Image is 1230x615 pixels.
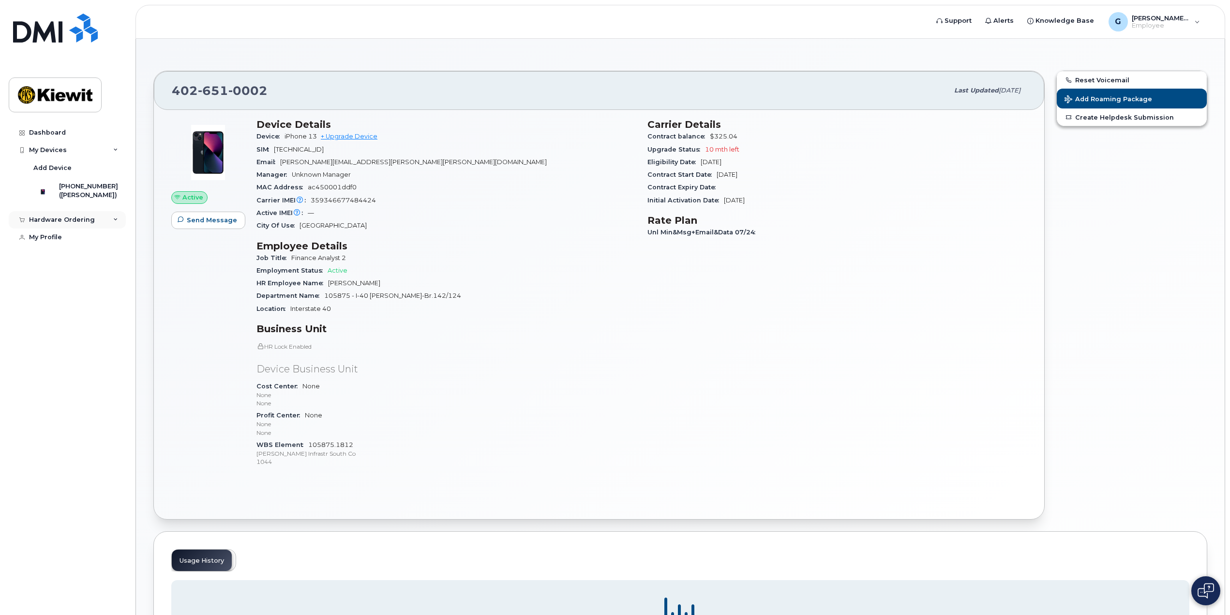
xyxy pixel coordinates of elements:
span: Profit Center [256,412,305,419]
span: ac450001ddf0 [308,184,357,191]
span: 0002 [228,83,268,98]
img: image20231002-3703462-1ig824h.jpeg [179,123,237,182]
p: None [256,420,636,428]
span: 105875.1812 [256,441,636,466]
p: [PERSON_NAME] Infrastr South Co [256,449,636,458]
span: Department Name [256,292,324,299]
span: [DATE] [724,197,745,204]
span: Contract balance [647,133,710,140]
span: Contract Start Date [647,171,717,178]
span: Job Title [256,254,291,261]
span: Finance Analyst 2 [291,254,346,261]
span: Device [256,133,285,140]
p: None [256,429,636,437]
button: Send Message [171,212,245,229]
span: 105875 - I-40 [PERSON_NAME]-Br.142/124 [324,292,461,299]
span: Active [182,193,203,202]
span: [TECHNICAL_ID] [274,146,324,153]
span: [PERSON_NAME][EMAIL_ADDRESS][PERSON_NAME][PERSON_NAME][DOMAIN_NAME] [280,158,547,166]
span: iPhone 13 [285,133,317,140]
span: 402 [172,83,268,98]
span: Manager [256,171,292,178]
span: Email [256,158,280,166]
button: Reset Voicemail [1057,71,1207,89]
span: Location [256,305,290,312]
h3: Employee Details [256,240,636,252]
span: City Of Use [256,222,300,229]
span: — [308,209,314,216]
span: Employment Status [256,267,328,274]
span: Upgrade Status [647,146,705,153]
span: Cost Center [256,383,302,390]
span: Unknown Manager [292,171,351,178]
span: Add Roaming Package [1065,95,1152,105]
span: HR Employee Name [256,279,328,287]
span: Contract Expiry Date [647,184,720,191]
span: Send Message [187,215,237,225]
span: SIM [256,146,274,153]
h3: Device Details [256,119,636,130]
span: None [256,383,636,408]
a: + Upgrade Device [321,133,377,140]
span: [DATE] [701,158,721,166]
span: None [256,412,636,437]
span: [GEOGRAPHIC_DATA] [300,222,367,229]
span: Carrier IMEI [256,197,311,204]
a: Create Helpdesk Submission [1057,108,1207,126]
span: [PERSON_NAME] [328,279,380,287]
h3: Carrier Details [647,119,1027,130]
span: Unl Min&Msg+Email&Data 07/24 [647,229,760,236]
span: Eligibility Date [647,158,701,166]
span: $325.04 [710,133,737,140]
span: 10 mth left [705,146,739,153]
button: Add Roaming Package [1057,89,1207,108]
h3: Rate Plan [647,215,1027,226]
p: HR Lock Enabled [256,342,636,351]
p: 1044 [256,458,636,466]
span: Active IMEI [256,209,308,216]
span: Initial Activation Date [647,197,724,204]
img: Open chat [1198,583,1214,599]
span: Last updated [954,87,999,94]
span: 359346677484424 [311,197,376,204]
span: MAC Address [256,184,308,191]
p: None [256,391,636,399]
span: 651 [198,83,228,98]
p: None [256,399,636,407]
span: Active [328,267,347,274]
span: [DATE] [717,171,737,178]
span: WBS Element [256,441,308,448]
p: Device Business Unit [256,362,636,376]
span: [DATE] [999,87,1020,94]
span: Interstate 40 [290,305,331,312]
h3: Business Unit [256,323,636,335]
